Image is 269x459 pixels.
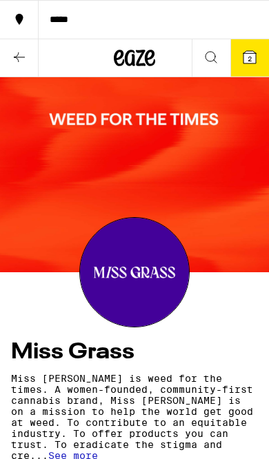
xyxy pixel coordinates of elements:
[230,39,269,76] button: 2
[80,218,189,327] img: Miss Grass logo
[248,54,252,63] span: 2
[11,341,258,363] h4: Miss Grass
